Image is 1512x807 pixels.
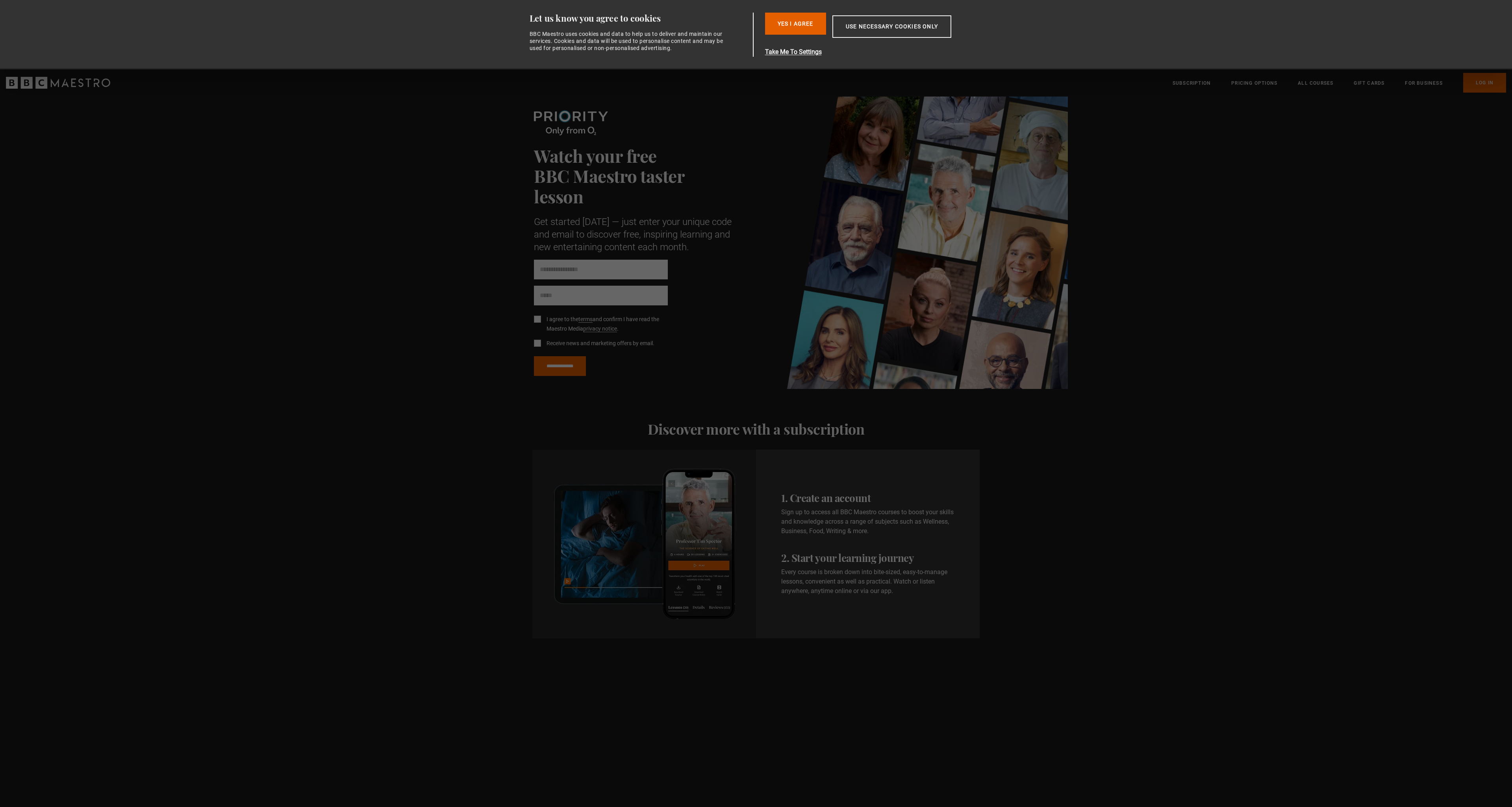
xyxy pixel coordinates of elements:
a: privacy notice [583,325,617,332]
p: Get started [DATE] — just enter your unique code and email to discover free, inspiring learning a... [534,216,735,253]
p: Every course is broken down into bite-sized, easy-to-manage lessons, convenient as well as practi... [781,567,954,596]
svg: BBC Maestro [6,77,110,89]
p: Sign up to access all BBC Maestro courses to boost your skills and knowledge across a range of su... [781,508,954,536]
h2: 1. Create an account [781,492,871,504]
label: Receive news and marketing offers by email. [543,339,654,348]
a: All Courses [1298,79,1333,87]
h2: 2. Start your learning journey [781,552,914,564]
nav: Primary [1173,73,1506,93]
button: Yes I Agree [765,13,826,35]
a: Gift Cards [1354,79,1384,87]
button: Use necessary cookies only [832,15,951,38]
a: terms [578,316,593,323]
a: For business [1405,79,1442,87]
h1: Watch your free BBC Maestro taster lesson [534,145,735,206]
div: Let us know you agree to cookies [530,13,750,24]
a: Subscription [1173,79,1211,87]
div: BBC Maestro uses cookies and data to help us to deliver and maintain our services. Cookies and da... [530,30,728,52]
a: Log In [1463,73,1506,93]
label: I agree to the and confirm I have read the Maestro Media . [543,315,668,334]
button: Take Me To Settings [765,47,989,57]
a: Pricing Options [1231,79,1277,87]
